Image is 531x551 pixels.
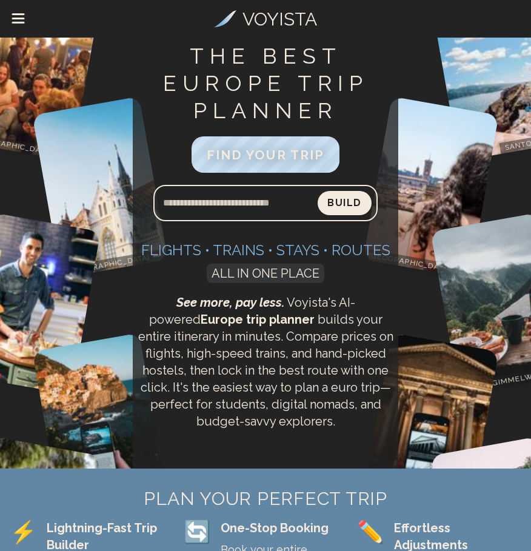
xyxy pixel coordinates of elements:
span: 🔄 [184,519,211,544]
a: VOYISTA [214,5,317,33]
input: Search query [153,189,318,218]
span: See more, pay less. [176,295,284,310]
button: Drawer Menu [3,4,33,35]
div: One-Stop Booking [221,519,348,536]
strong: Europe trip planner [201,312,315,327]
span: ✏️ [357,519,384,544]
a: FIND YOUR TRIP [192,150,339,162]
button: Build [318,191,372,215]
h3: Flights • Trains • Stays • Routes [138,241,393,260]
span: FIND YOUR TRIP [207,147,324,162]
p: Voyista's AI-powered builds your entire itinerary in minutes. Compare prices on flights, high-spe... [138,294,393,430]
img: Cinque Terre [32,333,167,514]
img: Budapest [32,96,168,278]
span: ⚡ [10,519,37,544]
span: ALL IN ONE PLACE [207,264,324,283]
h3: VOYISTA [242,5,317,33]
button: FIND YOUR TRIP [192,136,339,173]
h2: PLAN YOUR PERFECT TRIP [10,488,521,510]
img: Florence [363,96,499,278]
h1: THE BEST EUROPE TRIP PLANNER [138,42,393,124]
img: Voyista Logo [214,10,236,27]
img: Rome [363,333,498,514]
